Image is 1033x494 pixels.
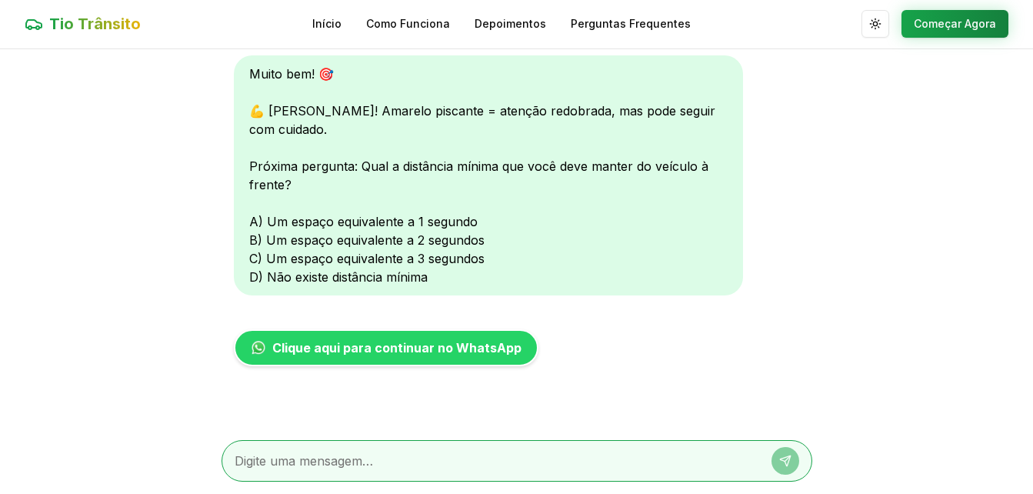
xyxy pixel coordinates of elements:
[312,16,342,32] a: Início
[25,13,141,35] a: Tio Trânsito
[49,13,141,35] span: Tio Trânsito
[272,339,521,357] span: Clique aqui para continuar no WhatsApp
[234,55,743,295] div: Muito bem! 🎯 💪 [PERSON_NAME]! Amarelo piscante = atenção redobrada, mas pode seguir com cuidado. ...
[571,16,691,32] a: Perguntas Frequentes
[366,16,450,32] a: Como Funciona
[475,16,546,32] a: Depoimentos
[234,329,538,366] a: Clique aqui para continuar no WhatsApp
[901,10,1008,38] button: Começar Agora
